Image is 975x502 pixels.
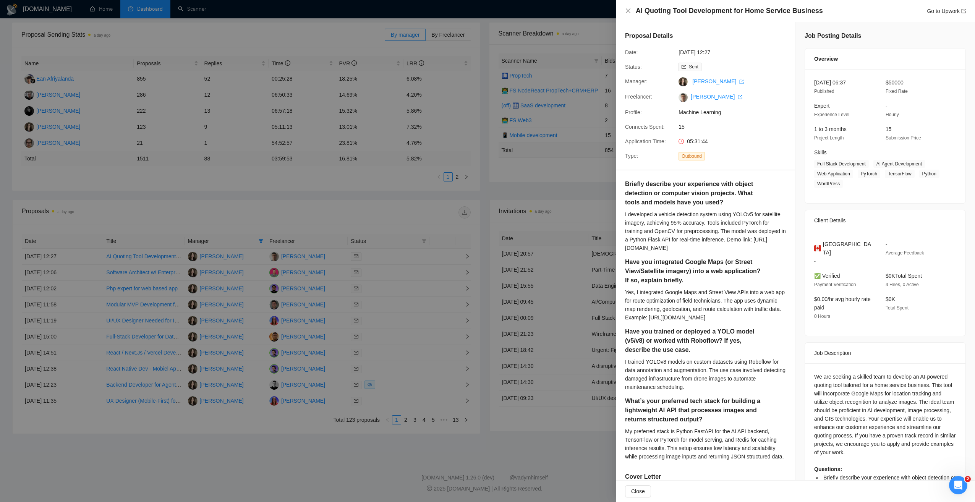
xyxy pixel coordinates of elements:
[739,79,744,84] span: export
[625,138,666,144] span: Application Time:
[814,273,840,279] span: ✅ Verified
[814,170,853,178] span: Web Application
[814,180,843,188] span: WordPress
[625,8,631,14] span: close
[625,210,786,252] div: I developed a vehicle detection system using YOLOv5 for satellite imagery, achieving 95% accuracy...
[886,126,892,132] span: 15
[625,94,652,100] span: Freelancer:
[805,31,861,40] h5: Job Posting Details
[679,48,793,57] span: [DATE] 12:27
[625,153,638,159] span: Type:
[886,89,908,94] span: Fixed Rate
[814,314,830,319] span: 0 Hours
[814,135,844,141] span: Project Length
[814,160,869,168] span: Full Stack Development
[679,93,688,102] img: c1JrBMKs4n6n1XTwr9Ch9l6Wx8P0d_I_SvDLcO1YUT561ZyDL7tww5njnySs8rLO2E
[625,327,762,355] h5: Have you trained or deployed a YOLO model (v5/v8) or worked with Roboflow? If yes, describe the u...
[625,8,631,14] button: Close
[814,210,956,231] div: Client Details
[814,149,827,155] span: Skills
[625,180,762,207] h5: Briefly describe your experience with object detection or computer vision projects. What tools an...
[814,112,849,117] span: Experience Level
[927,8,966,14] a: Go to Upworkexport
[965,476,971,482] span: 2
[886,250,924,256] span: Average Feedback
[858,170,880,178] span: PyTorch
[679,139,684,144] span: clock-circle
[885,170,914,178] span: TensorFlow
[625,257,762,285] h5: Have you integrated Google Maps (or Street View/Satellite imagery) into a web application? If so,...
[814,55,838,63] span: Overview
[886,103,888,109] span: -
[679,152,705,160] span: Outbound
[886,112,899,117] span: Hourly
[625,472,661,481] h5: Cover Letter
[738,95,742,99] span: export
[814,79,846,86] span: [DATE] 06:37
[886,305,909,311] span: Total Spent
[814,466,842,472] strong: Questions:
[886,273,922,279] span: $0K Total Spent
[814,259,816,264] span: -
[679,123,793,131] span: 15
[814,89,834,94] span: Published
[679,108,793,117] span: Machine Learning
[631,487,645,496] span: Close
[814,343,956,363] div: Job Description
[625,31,673,40] h5: Proposal Details
[814,103,829,109] span: Expert
[625,485,651,497] button: Close
[823,474,956,497] span: Briefly describe your experience with object detection or computer vision projects. What tools an...
[625,358,786,391] div: I trained YOLOv8 models on custom datasets using Roboflow for data annotation and augmentation. T...
[814,126,847,132] span: 1 to 3 months
[636,6,823,16] h4: AI Quoting Tool Development for Home Service Business
[625,397,762,424] h5: What’s your preferred tech stack for building a lightweight AI API that processes images and retu...
[873,160,925,168] span: AI Agent Development
[961,9,966,13] span: export
[689,64,698,70] span: Sent
[625,427,786,461] div: My preferred stack is Python FastAPI for the AI API backend, TensorFlow or PyTorch for model serv...
[682,65,686,69] span: mail
[814,282,856,287] span: Payment Verification
[625,49,638,55] span: Date:
[886,241,888,247] span: -
[625,64,642,70] span: Status:
[625,78,648,84] span: Manager:
[823,240,873,257] span: [GEOGRAPHIC_DATA]
[814,244,821,253] img: 🇨🇦
[625,124,665,130] span: Connects Spent:
[886,79,904,86] span: $50000
[687,138,708,144] span: 05:31:44
[886,296,895,302] span: $0K
[886,282,919,287] span: 4 Hires, 0 Active
[692,78,744,84] a: [PERSON_NAME] export
[919,170,939,178] span: Python
[625,109,642,115] span: Profile:
[814,296,871,311] span: $0.00/hr avg hourly rate paid
[949,476,967,494] iframe: Intercom live chat
[691,94,742,100] a: [PERSON_NAME] export
[886,135,921,141] span: Submission Price
[625,288,786,322] div: Yes, I integrated Google Maps and Street View APIs into a web app for route optimization of field...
